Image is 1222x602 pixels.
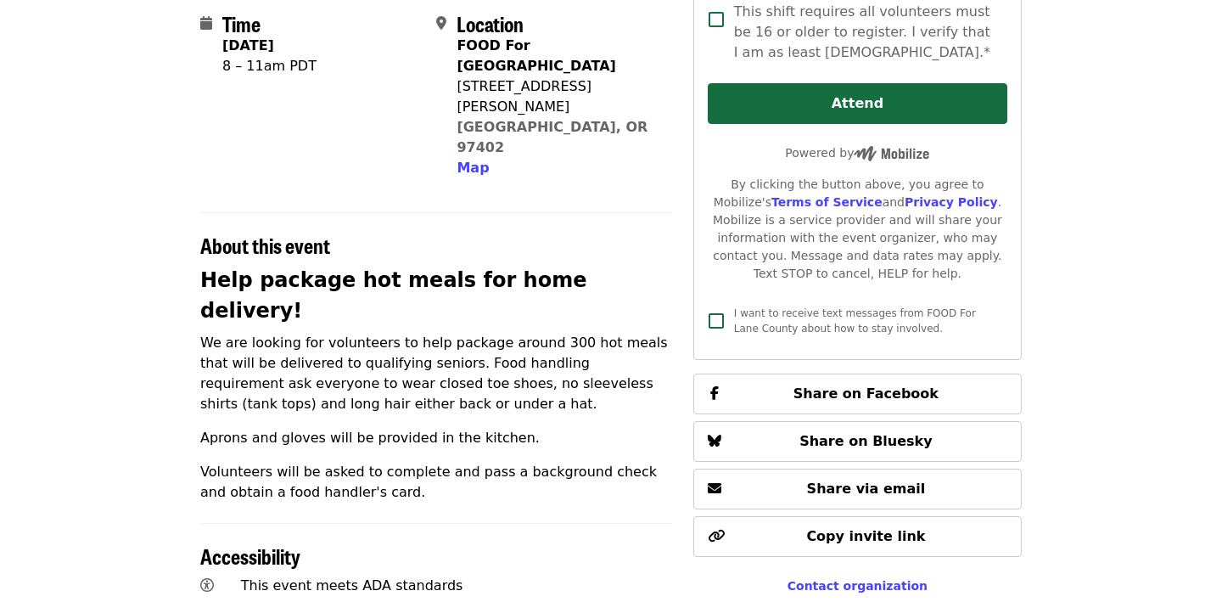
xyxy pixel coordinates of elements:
button: Copy invite link [693,516,1022,557]
a: [GEOGRAPHIC_DATA], OR 97402 [457,119,647,155]
i: universal-access icon [200,577,214,594]
p: Volunteers will be asked to complete and pass a background check and obtain a food handler's card. [200,462,673,503]
button: Map [457,158,489,178]
span: Location [457,8,524,38]
h2: Help package hot meals for home delivery! [200,265,673,326]
a: Privacy Policy [905,195,998,209]
button: Share via email [693,469,1022,509]
span: Accessibility [200,541,300,571]
strong: [DATE] [222,37,274,53]
p: We are looking for volunteers to help package around 300 hot meals that will be delivered to qual... [200,333,673,414]
span: This shift requires all volunteers must be 16 or older to register. I verify that I am as least [... [734,2,994,63]
div: 8 – 11am PDT [222,56,317,76]
div: By clicking the button above, you agree to Mobilize's and . Mobilize is a service provider and wi... [708,176,1007,283]
img: Powered by Mobilize [854,146,929,161]
span: This event meets ADA standards [241,577,463,594]
div: [STREET_ADDRESS][PERSON_NAME] [457,76,659,117]
span: I want to receive text messages from FOOD For Lane County about how to stay involved. [734,307,976,335]
span: Share on Facebook [793,385,939,402]
i: calendar icon [200,15,212,31]
span: About this event [200,230,330,260]
span: Share on Bluesky [799,433,933,449]
span: Share via email [807,481,926,497]
span: Time [222,8,261,38]
button: Share on Bluesky [693,421,1022,462]
p: Aprons and gloves will be provided in the kitchen. [200,428,673,448]
span: Powered by [785,146,929,160]
a: Terms of Service [771,195,883,209]
strong: FOOD For [GEOGRAPHIC_DATA] [457,37,615,74]
a: Contact organization [788,579,928,593]
span: Map [457,160,489,176]
button: Share on Facebook [693,374,1022,414]
span: Copy invite link [806,528,925,544]
i: map-marker-alt icon [436,15,446,31]
button: Attend [708,83,1007,124]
